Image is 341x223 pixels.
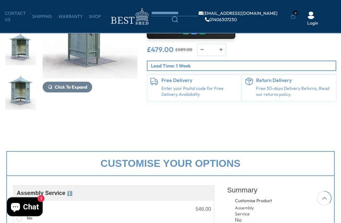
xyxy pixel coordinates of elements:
[5,28,36,66] div: 13 / 14
[161,78,238,84] h6: Free Delivery
[161,86,238,98] a: Enter your Postal code for Free Delivery Availability
[175,48,192,52] del: £589.00
[151,63,336,69] p: Lead Time: 1 Week
[293,10,298,16] span: 0
[256,86,333,98] p: Free 30-days Delivery Returns, Read our returns policy.
[32,14,58,20] a: Shipping
[227,183,328,198] div: Summary
[195,207,211,212] div: 546.00
[5,73,36,110] img: CornerArbour__white_0282_e6cc0add-6166-45b9-be48-942898748933_200x200.jpg
[55,85,87,90] span: Click To Expand
[291,14,296,20] a: 0
[67,191,72,196] span: ℹ️
[205,17,237,22] a: 01406307230
[307,12,315,19] img: User Icon
[6,151,335,176] div: Customise your options
[199,11,278,15] a: [EMAIL_ADDRESS][DOMAIN_NAME]
[58,14,89,20] a: Warranty
[27,216,32,221] span: No
[307,20,318,26] a: Login
[5,29,36,66] img: CornerArbour__white_0268_096d76e5-7ca9-49d3-8db2-228589ca972b_200x200.jpg
[235,218,260,223] div: No
[5,197,45,218] inbox-online-store-chat: Shopify online store chat
[256,78,333,84] h6: Return Delivery
[43,82,92,93] button: Click To Expand
[17,190,72,197] span: Assembly Service
[235,205,260,218] div: Assembly Service
[151,16,199,23] a: Search
[89,14,107,20] a: Shop
[147,46,174,53] ins: £479.00
[107,6,151,27] img: logo
[5,10,32,23] a: CONTACT US
[5,73,36,110] div: 14 / 14
[235,198,275,204] div: Customise Product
